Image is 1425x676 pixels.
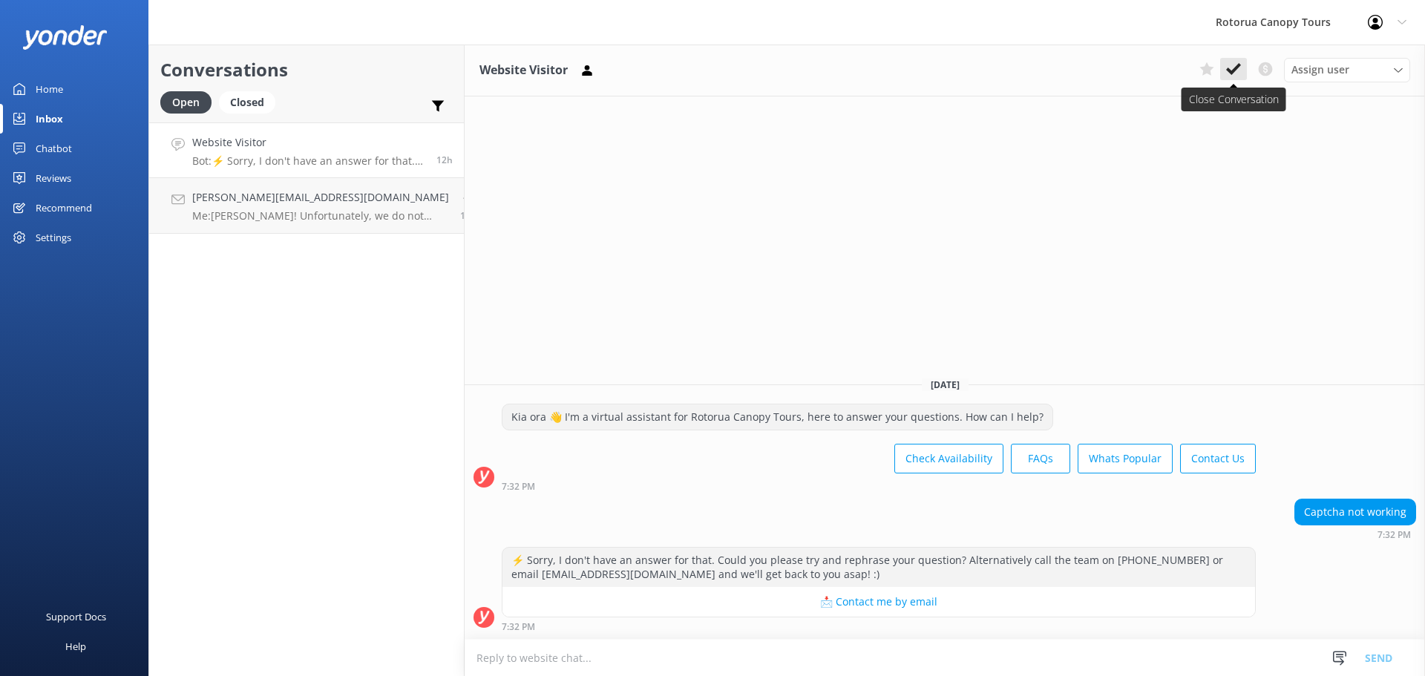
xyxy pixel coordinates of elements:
[502,587,1255,617] button: 📩 Contact me by email
[160,56,453,84] h2: Conversations
[22,25,108,50] img: yonder-white-logo.png
[502,621,1256,631] div: Sep 23 2025 07:32pm (UTC +12:00) Pacific/Auckland
[160,91,212,114] div: Open
[149,178,464,234] a: [PERSON_NAME][EMAIL_ADDRESS][DOMAIN_NAME]Me:[PERSON_NAME]! Unfortunately, we do not have any avai...
[219,93,283,110] a: Closed
[36,134,72,163] div: Chatbot
[192,189,449,206] h4: [PERSON_NAME][EMAIL_ADDRESS][DOMAIN_NAME]
[479,61,568,80] h3: Website Visitor
[460,209,476,222] span: Sep 23 2025 04:28pm (UTC +12:00) Pacific/Auckland
[1377,531,1411,539] strong: 7:32 PM
[36,193,92,223] div: Recommend
[1284,58,1410,82] div: Assign User
[502,623,535,631] strong: 7:32 PM
[219,91,275,114] div: Closed
[1294,529,1416,539] div: Sep 23 2025 07:32pm (UTC +12:00) Pacific/Auckland
[36,163,71,193] div: Reviews
[502,481,1256,491] div: Sep 23 2025 07:32pm (UTC +12:00) Pacific/Auckland
[160,93,219,110] a: Open
[192,209,449,223] p: Me: [PERSON_NAME]! Unfortunately, we do not have any availability for 5 people [DATE][DATE]. We c...
[1180,444,1256,473] button: Contact Us
[192,154,425,168] p: Bot: ⚡ Sorry, I don't have an answer for that. Could you please try and rephrase your question? A...
[36,104,63,134] div: Inbox
[1078,444,1173,473] button: Whats Popular
[1011,444,1070,473] button: FAQs
[65,631,86,661] div: Help
[149,122,464,178] a: Website VisitorBot:⚡ Sorry, I don't have an answer for that. Could you please try and rephrase yo...
[192,134,425,151] h4: Website Visitor
[1291,62,1349,78] span: Assign user
[36,223,71,252] div: Settings
[894,444,1003,473] button: Check Availability
[922,378,969,391] span: [DATE]
[36,74,63,104] div: Home
[502,482,535,491] strong: 7:32 PM
[46,602,106,631] div: Support Docs
[502,548,1255,587] div: ⚡ Sorry, I don't have an answer for that. Could you please try and rephrase your question? Altern...
[1295,499,1415,525] div: Captcha not working
[502,404,1052,430] div: Kia ora 👋 I'm a virtual assistant for Rotorua Canopy Tours, here to answer your questions. How ca...
[436,154,453,166] span: Sep 23 2025 07:32pm (UTC +12:00) Pacific/Auckland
